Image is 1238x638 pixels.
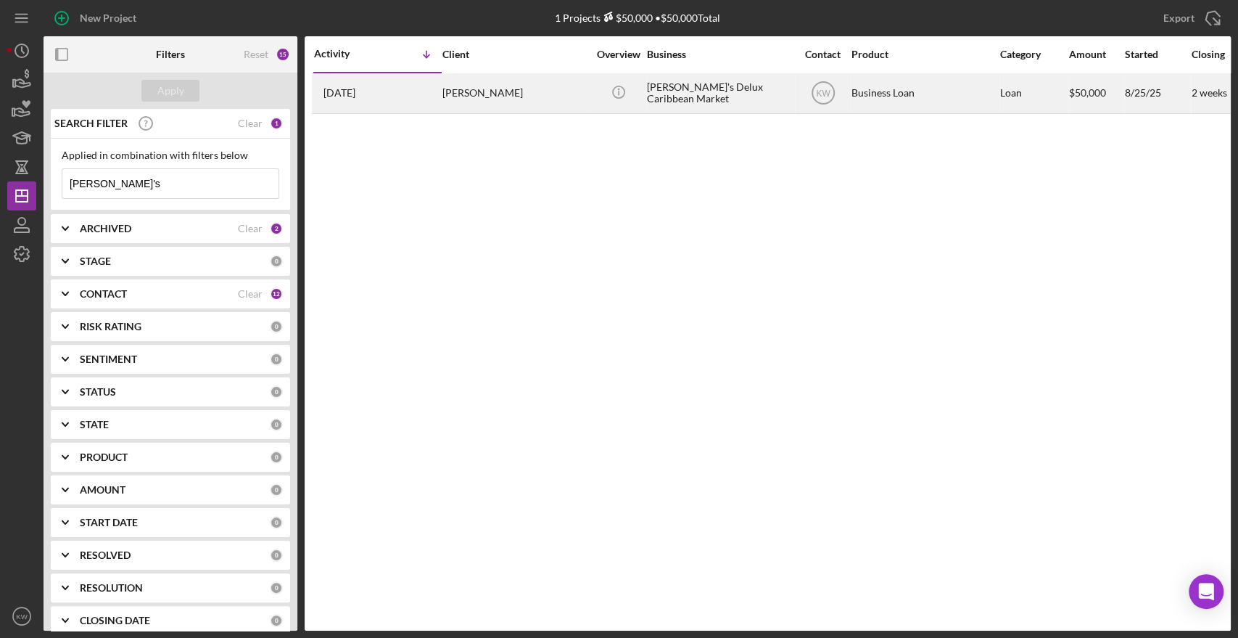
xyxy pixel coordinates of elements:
[54,118,128,129] b: SEARCH FILTER
[796,49,850,60] div: Contact
[555,12,720,24] div: 1 Projects • $50,000 Total
[80,517,138,528] b: START DATE
[601,12,653,24] div: $50,000
[80,353,137,365] b: SENTIMENT
[314,48,378,60] div: Activity
[270,614,283,627] div: 0
[1189,574,1223,609] div: Open Intercom Messenger
[1069,86,1106,99] span: $50,000
[238,288,263,300] div: Clear
[442,49,587,60] div: Client
[80,419,109,430] b: STATE
[816,89,830,99] text: KW
[270,483,283,496] div: 0
[80,255,111,267] b: STAGE
[80,451,128,463] b: PRODUCT
[156,49,185,60] b: Filters
[1000,74,1068,113] div: Loan
[270,222,283,235] div: 2
[80,4,136,33] div: New Project
[1149,4,1231,33] button: Export
[270,451,283,464] div: 0
[7,602,36,631] button: KW
[16,613,28,621] text: KW
[141,80,199,102] button: Apply
[1069,49,1123,60] div: Amount
[1125,49,1190,60] div: Started
[80,223,131,234] b: ARCHIVED
[44,4,151,33] button: New Project
[270,117,283,130] div: 1
[270,549,283,562] div: 0
[1125,74,1190,113] div: 8/25/25
[80,582,143,594] b: RESOLUTION
[270,418,283,431] div: 0
[851,74,996,113] div: Business Loan
[323,87,355,99] time: 2025-09-11 15:05
[270,255,283,268] div: 0
[851,49,996,60] div: Product
[270,320,283,333] div: 0
[647,49,792,60] div: Business
[80,321,141,332] b: RISK RATING
[80,615,150,626] b: CLOSING DATE
[1000,49,1068,60] div: Category
[62,150,279,161] div: Applied in combination with filters below
[80,484,125,496] b: AMOUNT
[276,47,290,62] div: 15
[238,223,263,234] div: Clear
[80,386,116,398] b: STATUS
[80,549,131,561] b: RESOLVED
[270,287,283,300] div: 12
[270,353,283,366] div: 0
[157,80,184,102] div: Apply
[442,74,587,113] div: [PERSON_NAME]
[270,581,283,594] div: 0
[238,118,263,129] div: Clear
[1192,86,1227,99] time: 2 weeks
[647,74,792,113] div: [PERSON_NAME]'s Delux Caribbean Market
[1163,4,1194,33] div: Export
[591,49,645,60] div: Overview
[270,516,283,529] div: 0
[270,385,283,398] div: 0
[244,49,268,60] div: Reset
[80,288,127,300] b: CONTACT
